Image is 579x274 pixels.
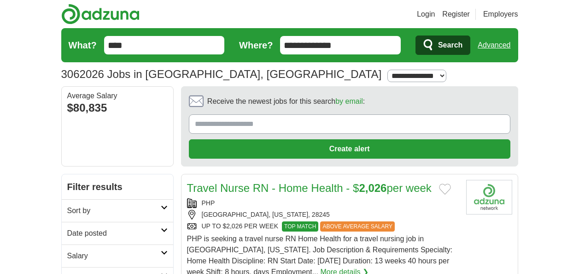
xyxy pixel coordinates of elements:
[67,92,168,100] div: Average Salary
[61,68,382,80] h1: 2026 Jobs in [GEOGRAPHIC_DATA], [GEOGRAPHIC_DATA]
[67,205,161,216] h2: Sort by
[478,36,510,54] a: Advanced
[62,244,173,267] a: Salary
[62,174,173,199] h2: Filter results
[359,182,386,194] strong: 2,026
[438,36,462,54] span: Search
[417,9,435,20] a: Login
[189,139,510,159] button: Create alert
[282,221,318,232] span: TOP MATCH
[320,221,395,232] span: ABOVE AVERAGE SALARY
[187,221,459,232] div: UP TO $2,026 PER WEEK
[62,199,173,222] a: Sort by
[187,198,459,208] div: PHP
[61,4,140,24] img: Adzuna logo
[239,38,273,52] label: Where?
[187,182,432,194] a: Travel Nurse RN - Home Health - $2,026per week
[442,9,470,20] a: Register
[415,36,470,55] button: Search
[483,9,518,20] a: Employers
[69,38,97,52] label: What?
[335,97,363,105] a: by email
[439,184,451,195] button: Add to favorite jobs
[62,222,173,244] a: Date posted
[67,228,161,239] h2: Date posted
[67,250,161,262] h2: Salary
[61,66,80,83] span: 306
[466,180,512,214] img: Company logo
[187,210,459,220] div: [GEOGRAPHIC_DATA], [US_STATE], 28245
[67,100,168,116] div: $80,835
[207,96,365,107] span: Receive the newest jobs for this search :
